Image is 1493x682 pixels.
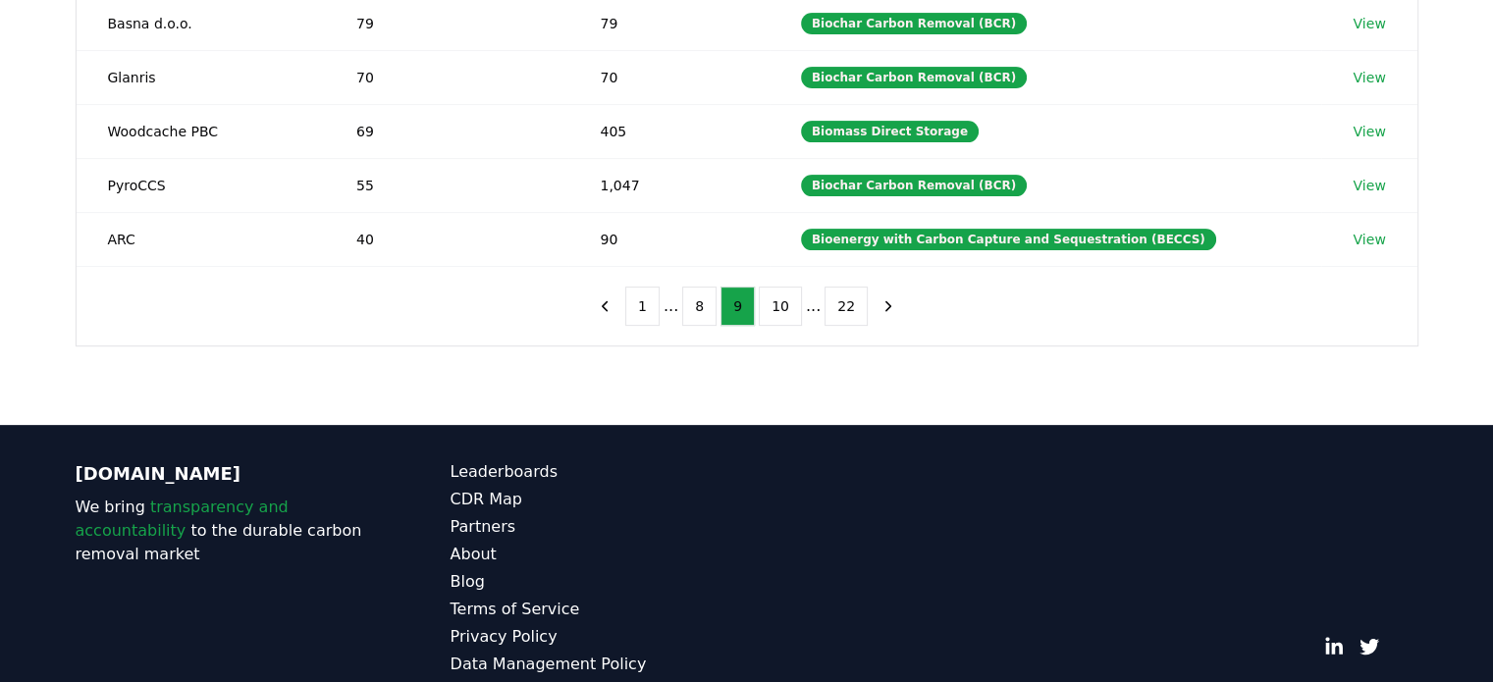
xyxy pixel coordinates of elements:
[682,287,717,326] button: 8
[1353,68,1385,87] a: View
[1353,122,1385,141] a: View
[451,460,747,484] a: Leaderboards
[568,212,769,266] td: 90
[451,625,747,649] a: Privacy Policy
[77,50,326,104] td: Glanris
[1353,176,1385,195] a: View
[588,287,621,326] button: previous page
[568,50,769,104] td: 70
[801,121,979,142] div: Biomass Direct Storage
[77,104,326,158] td: Woodcache PBC
[325,158,568,212] td: 55
[451,653,747,676] a: Data Management Policy
[325,50,568,104] td: 70
[825,287,868,326] button: 22
[451,515,747,539] a: Partners
[76,460,372,488] p: [DOMAIN_NAME]
[1353,14,1385,33] a: View
[325,104,568,158] td: 69
[801,67,1027,88] div: Biochar Carbon Removal (BCR)
[568,104,769,158] td: 405
[451,570,747,594] a: Blog
[325,212,568,266] td: 40
[451,598,747,621] a: Terms of Service
[1353,230,1385,249] a: View
[801,175,1027,196] div: Biochar Carbon Removal (BCR)
[76,498,289,540] span: transparency and accountability
[76,496,372,566] p: We bring to the durable carbon removal market
[625,287,660,326] button: 1
[451,543,747,566] a: About
[801,13,1027,34] div: Biochar Carbon Removal (BCR)
[77,212,326,266] td: ARC
[872,287,905,326] button: next page
[664,294,678,318] li: ...
[451,488,747,511] a: CDR Map
[759,287,802,326] button: 10
[801,229,1216,250] div: Bioenergy with Carbon Capture and Sequestration (BECCS)
[1360,637,1379,656] a: Twitter
[1324,637,1344,656] a: LinkedIn
[720,287,755,326] button: 9
[77,158,326,212] td: PyroCCS
[568,158,769,212] td: 1,047
[806,294,821,318] li: ...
